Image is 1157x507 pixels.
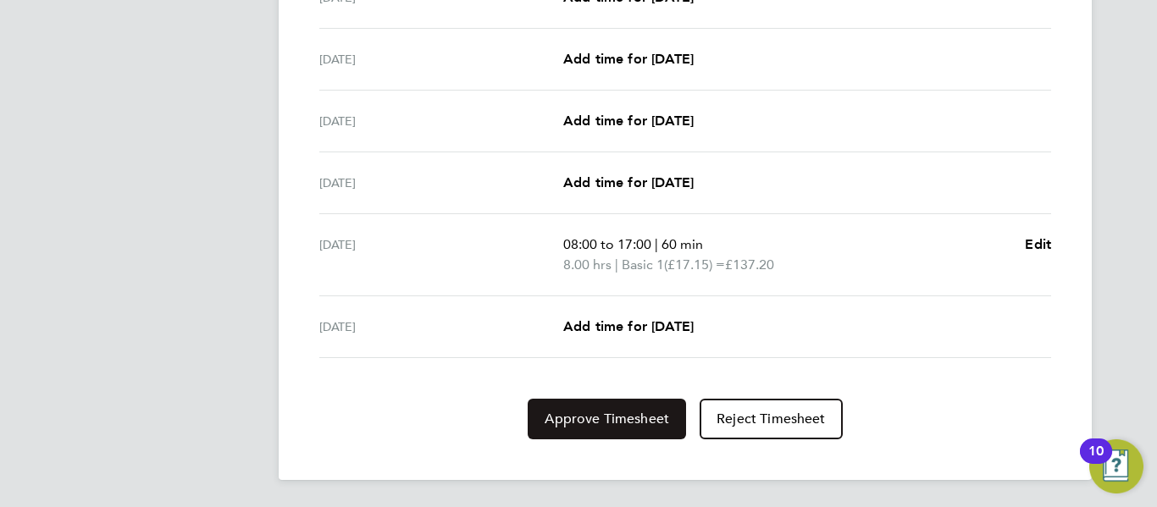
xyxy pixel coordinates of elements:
span: Approve Timesheet [545,411,669,427]
span: £137.20 [725,256,774,273]
div: 10 [1088,451,1104,473]
span: (£17.15) = [664,256,725,273]
span: Add time for [DATE] [563,318,694,334]
button: Reject Timesheet [700,399,843,439]
span: Reject Timesheet [717,411,826,427]
span: 8.00 hrs [563,256,612,273]
div: [DATE] [319,173,563,193]
a: Add time for [DATE] [563,111,694,131]
a: Add time for [DATE] [563,317,694,337]
span: Add time for [DATE] [563,174,694,190]
span: Basic 1 [622,255,664,275]
span: | [655,236,658,252]
span: Add time for [DATE] [563,51,694,67]
div: [DATE] [319,317,563,337]
span: Edit [1025,236,1051,252]
span: 60 min [662,236,703,252]
a: Add time for [DATE] [563,173,694,193]
button: Open Resource Center, 10 new notifications [1089,439,1143,493]
div: [DATE] [319,111,563,131]
span: 08:00 to 17:00 [563,236,651,252]
div: [DATE] [319,49,563,69]
a: Edit [1025,234,1051,255]
div: [DATE] [319,234,563,275]
a: Add time for [DATE] [563,49,694,69]
button: Approve Timesheet [528,399,686,439]
span: Add time for [DATE] [563,113,694,129]
span: | [615,256,618,273]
